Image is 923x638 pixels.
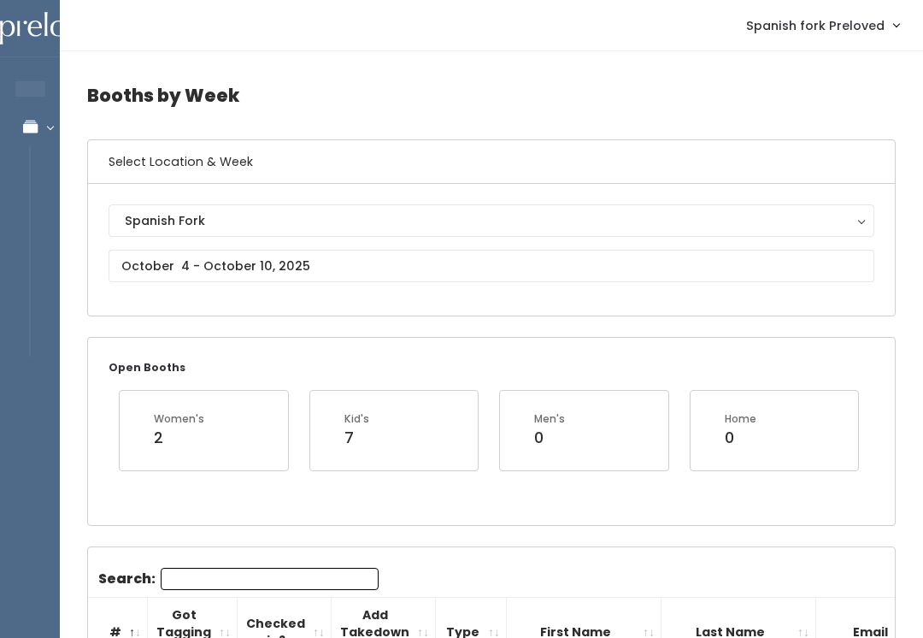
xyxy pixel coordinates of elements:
div: 0 [725,427,756,449]
div: 0 [534,427,565,449]
div: 2 [154,427,204,449]
div: Home [725,411,756,427]
input: Search: [161,568,379,590]
button: Spanish Fork [109,204,874,237]
div: Kid's [344,411,369,427]
label: Search: [98,568,379,590]
h4: Booths by Week [87,72,896,119]
div: 7 [344,427,369,449]
span: Spanish fork Preloved [746,16,885,35]
div: Women's [154,411,204,427]
a: Spanish fork Preloved [729,7,916,44]
div: Spanish Fork [125,211,858,230]
input: October 4 - October 10, 2025 [109,250,874,282]
h6: Select Location & Week [88,140,895,184]
div: Men's [534,411,565,427]
small: Open Booths [109,360,185,375]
